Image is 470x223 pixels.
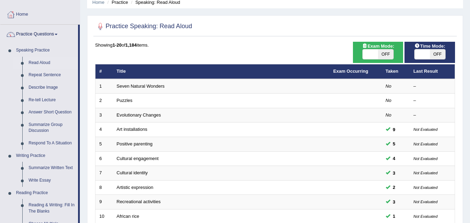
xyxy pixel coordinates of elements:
span: You can still take this question [390,198,398,206]
span: You can still take this question [390,155,398,162]
a: Artistic expression [117,185,153,190]
span: Time Mode: [412,42,448,50]
span: You can still take this question [390,213,398,220]
b: 1,184 [125,42,137,48]
div: – [414,112,451,119]
div: – [414,83,451,90]
a: Write Essay [25,174,78,187]
h2: Practice Speaking: Read Aloud [95,21,192,32]
a: Repeat Sentence [25,69,78,81]
td: 8 [95,180,113,195]
em: No [386,98,392,103]
a: Respond To A Situation [25,137,78,150]
span: Exam Mode: [359,42,397,50]
a: Recreational activities [117,199,161,204]
td: 9 [95,195,113,209]
th: # [95,64,113,79]
em: No [386,83,392,89]
td: 5 [95,137,113,152]
a: Exam Occurring [333,69,368,74]
a: Practice Questions [0,25,78,42]
div: Show exams occurring in exams [353,42,403,63]
a: Evolutionary Changes [117,112,161,118]
a: Home [0,5,80,22]
a: Summarize Written Text [25,162,78,174]
a: Reading Practice [13,187,78,199]
td: 3 [95,108,113,122]
a: Seven Natural Wonders [117,83,165,89]
em: No [386,112,392,118]
td: 2 [95,94,113,108]
a: Cultural engagement [117,156,159,161]
th: Last Result [410,64,455,79]
small: Not Evaluated [414,127,438,132]
a: Reading & Writing: Fill In The Blanks [25,199,78,217]
td: 7 [95,166,113,181]
a: Re-tell Lecture [25,94,78,106]
small: Not Evaluated [414,185,438,190]
th: Title [113,64,330,79]
a: Summarize Group Discussion [25,119,78,137]
th: Taken [382,64,410,79]
small: Not Evaluated [414,142,438,146]
a: Positive parenting [117,141,153,146]
span: You can still take this question [390,126,398,133]
span: You can still take this question [390,169,398,177]
td: 4 [95,122,113,137]
small: Not Evaluated [414,171,438,175]
a: Describe Image [25,81,78,94]
span: OFF [430,49,445,59]
span: You can still take this question [390,184,398,191]
a: Writing Practice [13,150,78,162]
a: Answer Short Question [25,106,78,119]
small: Not Evaluated [414,157,438,161]
td: 6 [95,151,113,166]
div: Showing of items. [95,42,455,48]
small: Not Evaluated [414,200,438,204]
span: OFF [378,49,393,59]
span: You can still take this question [390,140,398,148]
a: Speaking Practice [13,44,78,57]
td: 1 [95,79,113,94]
div: – [414,97,451,104]
a: Puzzles [117,98,133,103]
a: Cultural identity [117,170,148,175]
b: 1-20 [113,42,122,48]
a: Art installations [117,127,147,132]
small: Not Evaluated [414,214,438,218]
a: African rice [117,214,139,219]
a: Read Aloud [25,57,78,69]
